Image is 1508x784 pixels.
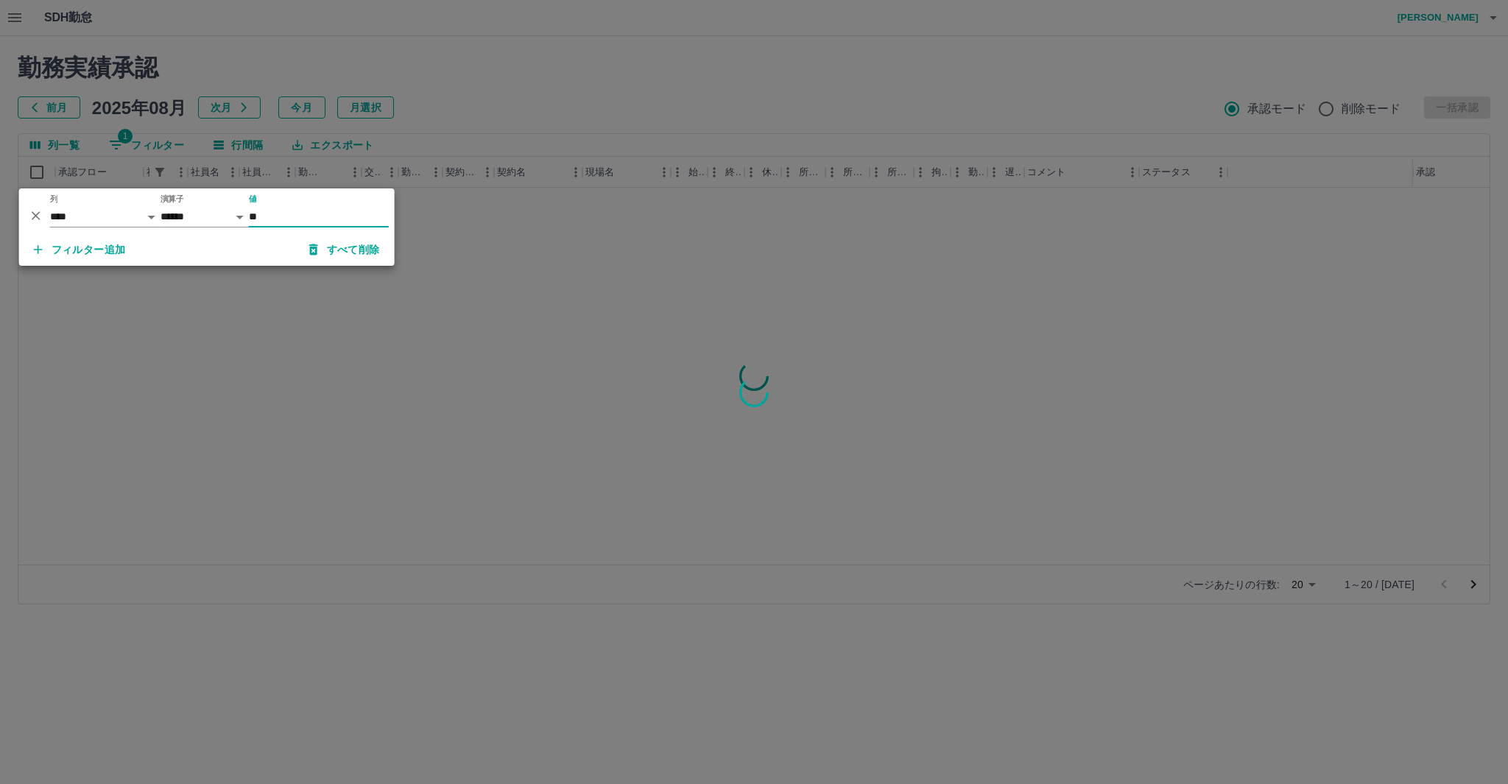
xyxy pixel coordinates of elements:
button: フィルター追加 [22,236,138,263]
label: 列 [50,194,58,205]
label: 値 [249,194,257,205]
button: 削除 [25,205,47,227]
button: すべて削除 [297,236,392,263]
label: 演算子 [161,194,184,205]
